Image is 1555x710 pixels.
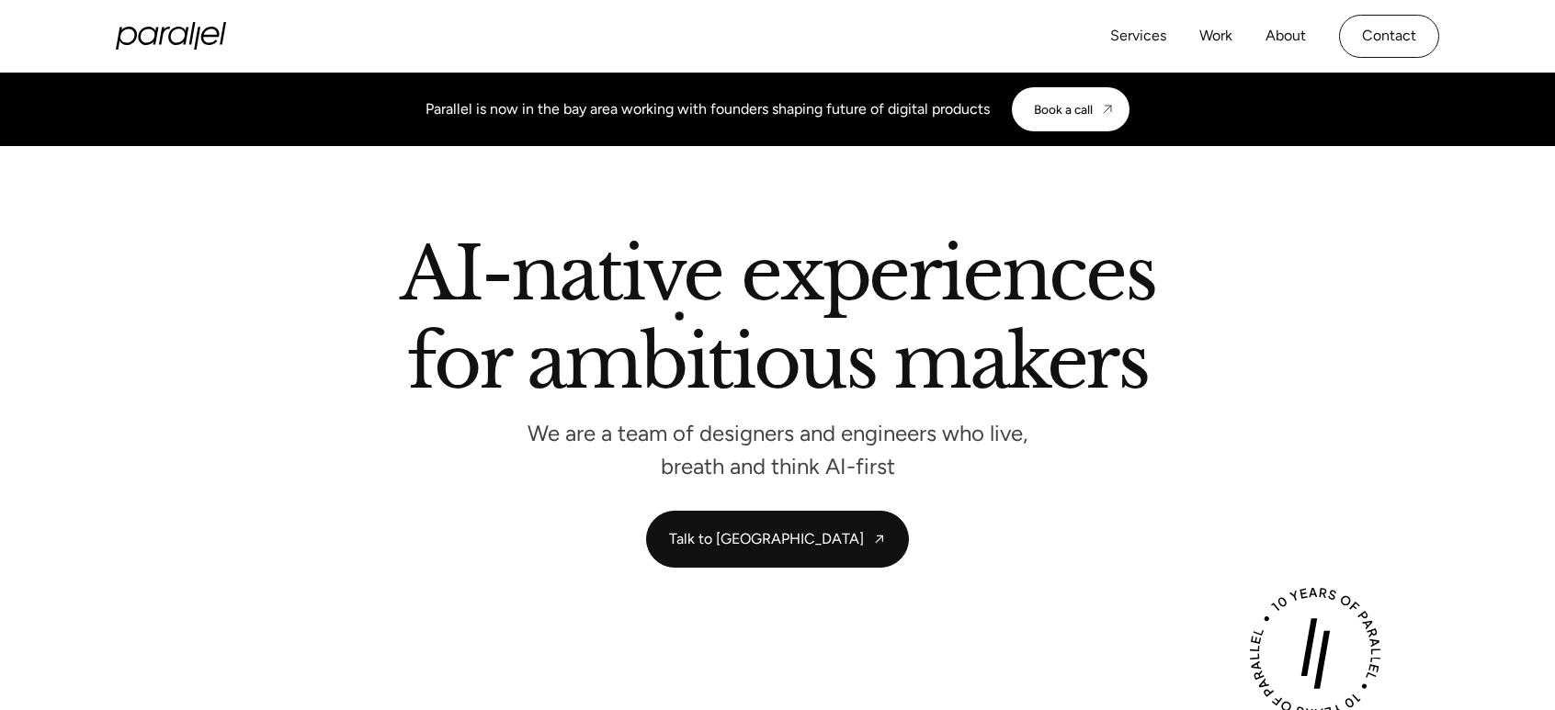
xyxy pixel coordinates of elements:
[1110,23,1166,50] a: Services
[426,98,990,120] div: Parallel is now in the bay area working with founders shaping future of digital products
[502,425,1053,474] p: We are a team of designers and engineers who live, breath and think AI-first
[1339,15,1439,58] a: Contact
[1012,87,1129,131] a: Book a call
[254,238,1301,406] h2: AI-native experiences for ambitious makers
[1199,23,1232,50] a: Work
[116,22,226,50] a: home
[1100,102,1115,117] img: CTA arrow image
[1034,102,1093,117] div: Book a call
[1266,23,1306,50] a: About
